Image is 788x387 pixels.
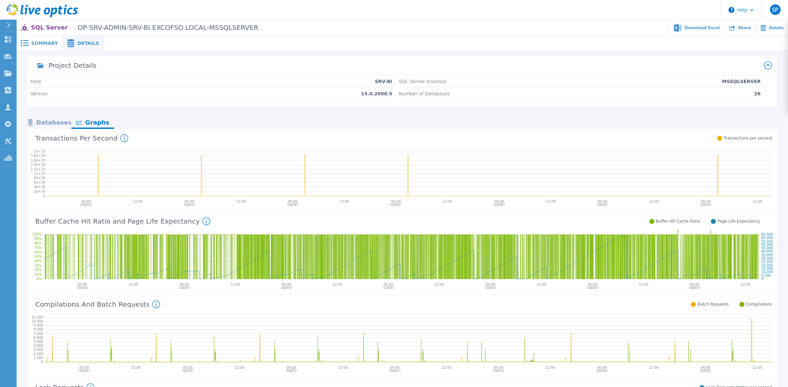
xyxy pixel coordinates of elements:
text: 12:00 [129,283,138,286]
text: 12:00 [339,366,349,369]
p: SQL Server [31,24,258,32]
text: 5,000 [34,340,43,343]
text: 1.2e+19 [31,167,45,171]
text: 70% [35,246,42,249]
text: 1,000 [34,356,43,360]
text: 10% [35,273,42,276]
p: 15.0.2000.5 [361,91,393,96]
text: 12:00 [538,283,547,286]
text: [DATE] [281,286,292,290]
text: 12:00 [235,366,245,369]
text: 12:00 [237,200,246,203]
text: 30,000 [761,256,773,260]
text: [DATE] [79,369,90,373]
text: [DATE] [486,286,497,290]
text: 12:00 [443,366,452,369]
text: 4e+18 [34,185,45,189]
span: SP [772,7,778,12]
span: Share [738,26,751,30]
text: 7,000 [34,332,43,336]
span: Buffer Hit Cache Ratio [656,219,700,224]
span: Batch Requests [698,302,729,307]
h4: Buffer Cache Hit Ratio and Page Life Expectancy [35,217,210,225]
text: 12:00 [650,366,660,369]
p: 26 [754,91,761,96]
div: Graphs [71,117,114,129]
text: 0 [761,277,763,281]
text: 00:00 [487,283,496,286]
text: 00:00 [589,283,598,286]
text: [DATE] [184,203,195,207]
text: 25,000 [761,260,773,264]
div: Databases [27,117,71,129]
text: 12:00 [333,283,343,286]
text: 12:00 [754,366,763,369]
text: 12:00 [754,200,763,203]
text: 6,000 [34,336,43,339]
text: [DATE] [286,369,297,373]
text: [DATE] [701,203,713,207]
span: Page Life Expectancy [718,219,760,224]
text: 12:00 [546,366,556,369]
p: SQL Server Instance [399,79,446,84]
text: 6e+18 [34,181,45,184]
span: Download Excel [685,26,720,30]
h4: Transactions Per Second [35,134,128,142]
span: Delete [769,26,784,30]
text: 5,000 [761,274,771,277]
text: 00:00 [282,283,292,286]
text: 12:00 [650,200,660,203]
text: 2e+19 [34,149,45,153]
text: 0 [43,194,45,198]
text: 00:00 [702,366,712,369]
text: 12:00 [640,283,649,286]
text: [DATE] [598,203,609,207]
span: Transactions per second [724,136,772,141]
text: [DATE] [179,286,190,290]
text: 30% [35,264,42,267]
text: 00:00 [391,366,400,369]
text: 10,000 [32,320,43,323]
text: [DATE] [384,286,395,290]
text: 9,000 [34,324,43,328]
text: [DATE] [77,286,88,290]
text: 00:00 [702,200,712,203]
text: 3,000 [34,348,43,352]
p: MSSQLSERVER [722,79,761,84]
text: 00:00 [287,366,296,369]
text: 35,000 [761,253,773,257]
text: 1.4e+19 [31,163,45,166]
text: 60% [35,250,42,254]
p: SRV-BI [375,79,392,84]
text: [DATE] [391,203,402,207]
span: OP-SRV-ADMIN-SRV-BI.EXCOFSO.LOCAL-MSSQLSERVER [73,24,259,32]
text: 00:00 [78,283,87,286]
text: 50,000 [761,243,773,246]
text: 12:00 [443,200,453,203]
text: [DATE] [182,369,194,373]
text: [DATE] [597,369,609,373]
text: 00:00 [691,283,701,286]
text: 00:00 [185,200,194,203]
text: [DATE] [80,203,92,207]
text: 12:00 [131,366,141,369]
span: Details [77,41,99,46]
p: Number of Databases [399,91,450,96]
h4: Compilations And Batch Requests [35,300,160,308]
text: 00:00 [392,200,401,203]
text: 4,000 [34,344,43,347]
text: 00:00 [180,283,189,286]
text: 8,000 [34,328,43,332]
text: 100% [32,233,42,236]
text: [DATE] [690,286,701,290]
text: 80% [35,242,42,245]
text: 55,000 [761,240,773,243]
text: 00:00 [288,200,298,203]
p: Version [31,91,48,96]
text: 11,000 [32,316,43,319]
text: 8e+18 [34,176,45,180]
text: 45,000 [761,246,773,250]
p: Host [31,79,41,84]
text: 1.6e+19 [31,158,45,162]
text: 12:00 [435,283,445,286]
